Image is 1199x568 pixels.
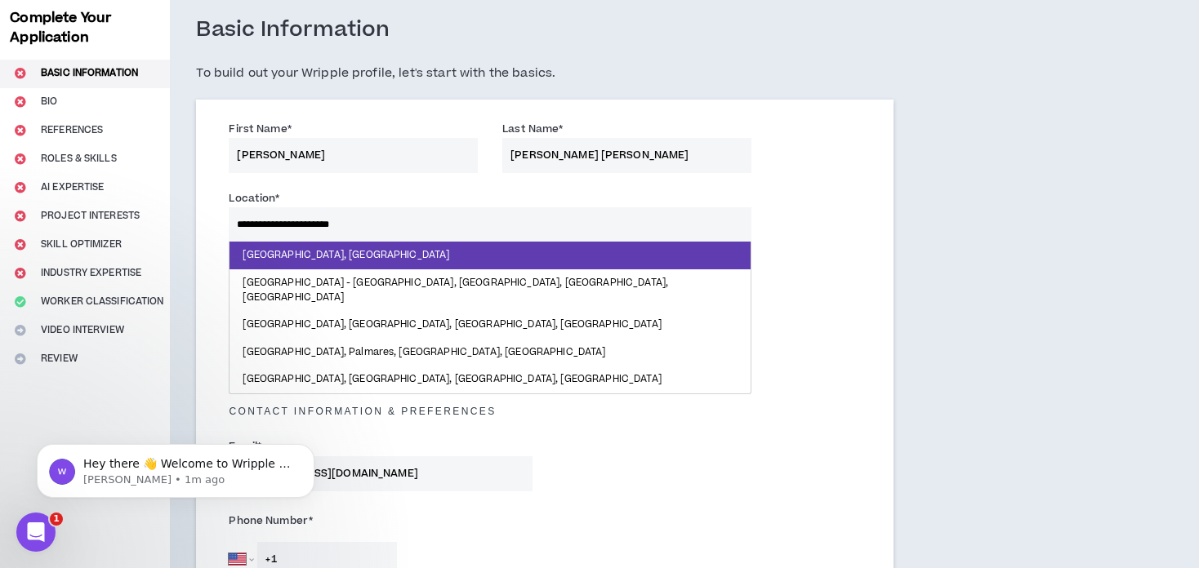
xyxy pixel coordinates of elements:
[230,339,751,366] div: [GEOGRAPHIC_DATA], Palmares, [GEOGRAPHIC_DATA], [GEOGRAPHIC_DATA]
[229,116,291,142] label: First Name
[196,64,894,83] h5: To build out your Wripple profile, let's start with the basics.
[502,138,751,173] input: Last Name
[230,366,751,393] div: [GEOGRAPHIC_DATA], [GEOGRAPHIC_DATA], [GEOGRAPHIC_DATA], [GEOGRAPHIC_DATA]
[229,508,533,534] label: Phone Number
[229,456,533,491] input: Enter Email
[230,269,751,311] div: [GEOGRAPHIC_DATA] - [GEOGRAPHIC_DATA], [GEOGRAPHIC_DATA], [GEOGRAPHIC_DATA], [GEOGRAPHIC_DATA]
[216,406,873,417] h5: Contact Information & preferences
[196,16,390,44] h3: Basic Information
[12,410,339,524] iframe: Intercom notifications message
[502,116,563,142] label: Last Name
[3,8,167,47] h3: Complete Your Application
[16,513,56,552] iframe: Intercom live chat
[230,311,751,339] div: [GEOGRAPHIC_DATA], [GEOGRAPHIC_DATA], [GEOGRAPHIC_DATA], [GEOGRAPHIC_DATA]
[229,138,478,173] input: First Name
[229,185,279,211] label: Location
[230,242,751,269] div: [GEOGRAPHIC_DATA], [GEOGRAPHIC_DATA]
[50,513,63,526] span: 1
